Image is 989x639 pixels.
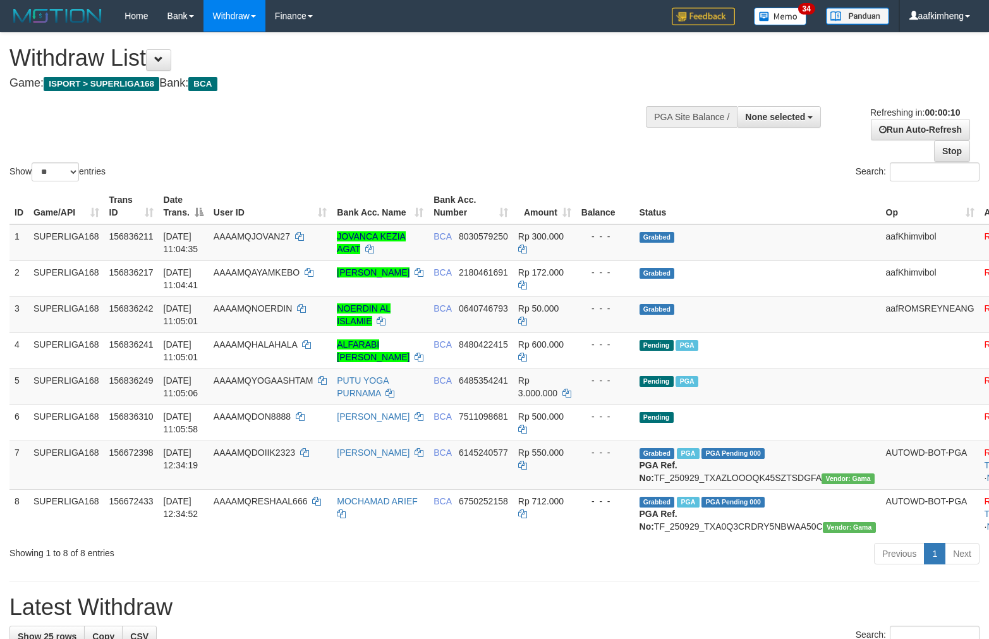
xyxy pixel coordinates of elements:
[337,411,410,422] a: [PERSON_NAME]
[870,107,960,118] span: Refreshing in:
[337,496,418,506] a: MOCHAMAD ARIEF
[214,496,308,506] span: AAAAMQRESHAAL666
[9,405,28,441] td: 6
[109,303,154,313] span: 156836242
[581,374,629,387] div: - - -
[646,106,737,128] div: PGA Site Balance /
[518,231,564,241] span: Rp 300.000
[214,339,297,350] span: AAAAMQHALAHALA
[9,368,28,405] td: 5
[9,542,403,559] div: Showing 1 to 8 of 8 entries
[9,162,106,181] label: Show entries
[44,77,159,91] span: ISPORT > SUPERLIGA168
[28,224,104,261] td: SUPERLIGA168
[214,267,300,277] span: AAAAMQAYAMKEBO
[881,188,980,224] th: Op: activate to sort column ascending
[9,296,28,332] td: 3
[337,303,391,326] a: NOERDIN AL ISLAMIE
[164,447,198,470] span: [DATE] 12:34:19
[676,376,698,387] span: Marked by aafsoycanthlai
[434,267,451,277] span: BCA
[28,332,104,368] td: SUPERLIGA168
[109,447,154,458] span: 156672398
[634,441,881,489] td: TF_250929_TXAZLOOOQK45SZTSDGFA
[581,338,629,351] div: - - -
[109,267,154,277] span: 156836217
[9,595,980,620] h1: Latest Withdraw
[701,497,765,508] span: PGA Pending
[459,375,508,386] span: Copy 6485354241 to clipboard
[337,267,410,277] a: [PERSON_NAME]
[640,232,675,243] span: Grabbed
[934,140,970,162] a: Stop
[9,441,28,489] td: 7
[109,496,154,506] span: 156672433
[337,447,410,458] a: [PERSON_NAME]
[924,543,945,564] a: 1
[640,412,674,423] span: Pending
[581,410,629,423] div: - - -
[9,188,28,224] th: ID
[640,340,674,351] span: Pending
[754,8,807,25] img: Button%20Memo.svg
[214,447,295,458] span: AAAAMQDOIIK2323
[459,231,508,241] span: Copy 8030579250 to clipboard
[109,231,154,241] span: 156836211
[337,231,406,254] a: JOVANCA KEZIA AGAT
[676,340,698,351] span: Marked by aafsoycanthlai
[9,224,28,261] td: 1
[459,447,508,458] span: Copy 6145240577 to clipboard
[518,303,559,313] span: Rp 50.000
[28,368,104,405] td: SUPERLIGA168
[672,8,735,25] img: Feedback.jpg
[634,188,881,224] th: Status
[640,268,675,279] span: Grabbed
[434,411,451,422] span: BCA
[214,303,292,313] span: AAAAMQNOERDIN
[871,119,970,140] a: Run Auto-Refresh
[28,441,104,489] td: SUPERLIGA168
[109,339,154,350] span: 156836241
[826,8,889,25] img: panduan.png
[745,112,805,122] span: None selected
[164,303,198,326] span: [DATE] 11:05:01
[164,375,198,398] span: [DATE] 11:05:06
[576,188,634,224] th: Balance
[881,489,980,538] td: AUTOWD-BOT-PGA
[640,497,675,508] span: Grabbed
[518,496,564,506] span: Rp 712.000
[640,376,674,387] span: Pending
[32,162,79,181] select: Showentries
[164,267,198,290] span: [DATE] 11:04:41
[874,543,925,564] a: Previous
[434,303,451,313] span: BCA
[581,302,629,315] div: - - -
[9,332,28,368] td: 4
[28,296,104,332] td: SUPERLIGA168
[822,473,875,484] span: Vendor URL: https://trx31.1velocity.biz
[332,188,428,224] th: Bank Acc. Name: activate to sort column ascending
[109,411,154,422] span: 156836310
[881,441,980,489] td: AUTOWD-BOT-PGA
[104,188,159,224] th: Trans ID: activate to sort column ascending
[890,162,980,181] input: Search:
[677,448,699,459] span: Marked by aafsoycanthlai
[881,260,980,296] td: aafKhimvibol
[640,460,677,483] b: PGA Ref. No:
[28,188,104,224] th: Game/API: activate to sort column ascending
[459,411,508,422] span: Copy 7511098681 to clipboard
[518,447,564,458] span: Rp 550.000
[518,339,564,350] span: Rp 600.000
[518,267,564,277] span: Rp 172.000
[337,339,410,362] a: ALFARABI [PERSON_NAME]
[164,339,198,362] span: [DATE] 11:05:01
[9,46,646,71] h1: Withdraw List
[737,106,821,128] button: None selected
[214,411,291,422] span: AAAAMQDON8888
[518,411,564,422] span: Rp 500.000
[434,231,451,241] span: BCA
[28,489,104,538] td: SUPERLIGA168
[881,224,980,261] td: aafKhimvibol
[434,339,451,350] span: BCA
[459,267,508,277] span: Copy 2180461691 to clipboard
